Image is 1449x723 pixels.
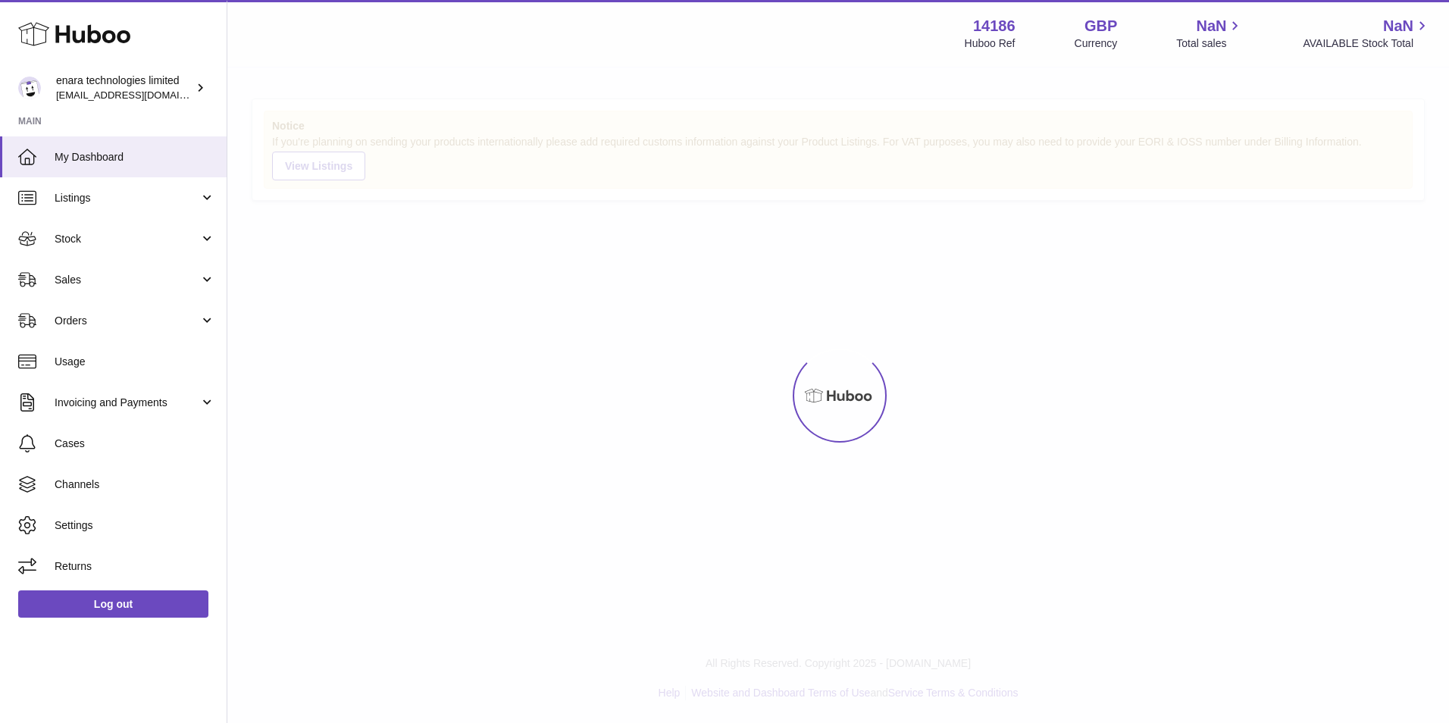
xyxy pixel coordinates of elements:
[55,273,199,287] span: Sales
[55,150,215,164] span: My Dashboard
[55,518,215,533] span: Settings
[55,314,199,328] span: Orders
[965,36,1016,51] div: Huboo Ref
[55,559,215,574] span: Returns
[1075,36,1118,51] div: Currency
[1303,16,1431,51] a: NaN AVAILABLE Stock Total
[1176,36,1244,51] span: Total sales
[18,590,208,618] a: Log out
[1176,16,1244,51] a: NaN Total sales
[56,74,192,102] div: enara technologies limited
[1383,16,1413,36] span: NaN
[18,77,41,99] img: internalAdmin-14186@internal.huboo.com
[56,89,223,101] span: [EMAIL_ADDRESS][DOMAIN_NAME]
[55,437,215,451] span: Cases
[55,191,199,205] span: Listings
[55,396,199,410] span: Invoicing and Payments
[55,477,215,492] span: Channels
[1303,36,1431,51] span: AVAILABLE Stock Total
[55,355,215,369] span: Usage
[1196,16,1226,36] span: NaN
[55,232,199,246] span: Stock
[1084,16,1117,36] strong: GBP
[973,16,1016,36] strong: 14186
